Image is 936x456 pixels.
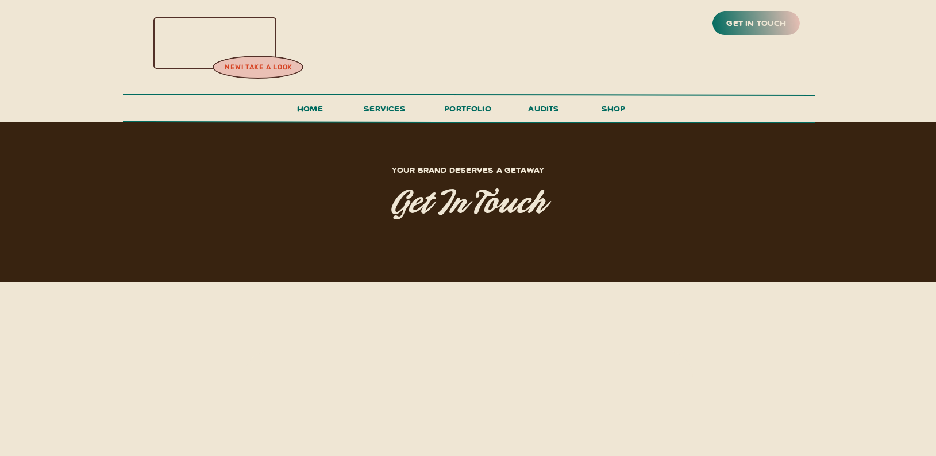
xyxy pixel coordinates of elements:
h1: get in touch [284,187,652,223]
h1: Your brand deserves a getaway [336,163,600,177]
span: services [364,103,406,114]
a: services [361,101,409,122]
a: shop [586,101,641,121]
a: audits [527,101,561,121]
a: Home [292,101,328,122]
a: portfolio [441,101,495,122]
a: new! take a look [212,62,306,74]
a: get in touch [725,16,789,32]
